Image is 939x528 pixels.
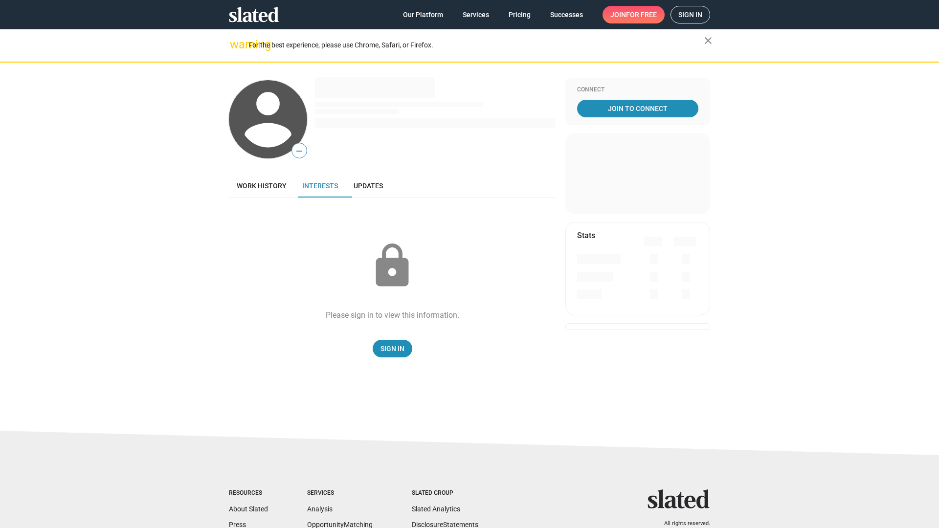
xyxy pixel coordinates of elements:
[248,39,704,52] div: For the best experience, please use Chrome, Safari, or Firefox.
[307,489,373,497] div: Services
[603,6,665,23] a: Joinfor free
[229,174,294,198] a: Work history
[294,174,346,198] a: Interests
[412,489,478,497] div: Slated Group
[678,6,702,23] span: Sign in
[577,86,698,94] div: Connect
[412,505,460,513] a: Slated Analytics
[463,6,489,23] span: Services
[229,505,268,513] a: About Slated
[403,6,443,23] span: Our Platform
[702,35,714,46] mat-icon: close
[577,230,595,241] mat-card-title: Stats
[346,174,391,198] a: Updates
[577,100,698,117] a: Join To Connect
[579,100,696,117] span: Join To Connect
[610,6,657,23] span: Join
[542,6,591,23] a: Successes
[550,6,583,23] span: Successes
[373,340,412,357] a: Sign In
[326,310,459,320] div: Please sign in to view this information.
[395,6,451,23] a: Our Platform
[626,6,657,23] span: for free
[509,6,531,23] span: Pricing
[354,182,383,190] span: Updates
[229,489,268,497] div: Resources
[292,145,307,157] span: —
[380,340,404,357] span: Sign In
[302,182,338,190] span: Interests
[501,6,538,23] a: Pricing
[307,505,333,513] a: Analysis
[368,242,417,290] mat-icon: lock
[237,182,287,190] span: Work history
[455,6,497,23] a: Services
[671,6,710,23] a: Sign in
[230,39,242,50] mat-icon: warning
